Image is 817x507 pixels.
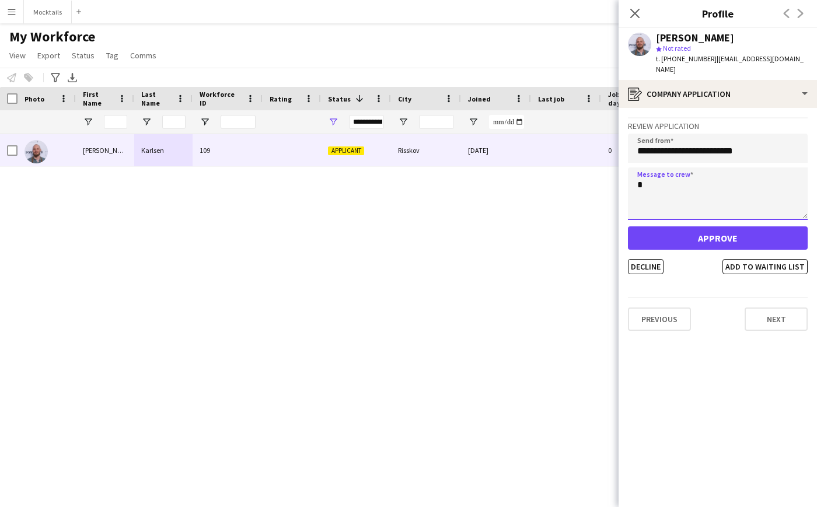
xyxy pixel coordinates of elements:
div: 0 [601,134,671,166]
span: Not rated [663,44,691,53]
span: | [EMAIL_ADDRESS][DOMAIN_NAME] [656,54,804,74]
button: Next [745,307,808,331]
span: Tag [106,50,118,61]
a: Comms [125,48,161,63]
div: Risskov [391,134,461,166]
button: Open Filter Menu [468,117,479,127]
button: Open Filter Menu [141,117,152,127]
span: Last Name [141,90,172,107]
a: Tag [102,48,123,63]
span: Last job [538,95,564,103]
button: Add to waiting list [722,259,808,274]
span: My Workforce [9,28,95,46]
a: Export [33,48,65,63]
h3: Review Application [628,121,808,131]
button: Open Filter Menu [398,117,408,127]
h3: Profile [619,6,817,21]
span: Joined [468,95,491,103]
button: Open Filter Menu [83,117,93,127]
div: Karlsen [134,134,193,166]
input: Joined Filter Input [489,115,524,129]
span: First Name [83,90,113,107]
input: Workforce ID Filter Input [221,115,256,129]
span: Photo [25,95,44,103]
input: Last Name Filter Input [162,115,186,129]
button: Open Filter Menu [328,117,338,127]
div: 109 [193,134,263,166]
span: Status [72,50,95,61]
span: Comms [130,50,156,61]
span: Status [328,95,351,103]
div: Company application [619,80,817,108]
span: Applicant [328,146,364,155]
button: Mocktails [24,1,72,23]
span: t. [PHONE_NUMBER] [656,54,717,63]
app-action-btn: Export XLSX [65,71,79,85]
span: Workforce ID [200,90,242,107]
div: [DATE] [461,134,531,166]
a: Status [67,48,99,63]
button: Previous [628,307,691,331]
button: Approve [628,226,808,250]
input: First Name Filter Input [104,115,127,129]
div: [PERSON_NAME] [76,134,134,166]
span: City [398,95,411,103]
a: View [5,48,30,63]
span: View [9,50,26,61]
input: City Filter Input [419,115,454,129]
button: Decline [628,259,664,274]
div: [PERSON_NAME] [656,33,734,43]
span: Rating [270,95,292,103]
span: Jobs (last 90 days) [608,90,650,107]
button: Open Filter Menu [200,117,210,127]
app-action-btn: Advanced filters [48,71,62,85]
span: Export [37,50,60,61]
img: Iver Nymark Karlsen [25,140,48,163]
